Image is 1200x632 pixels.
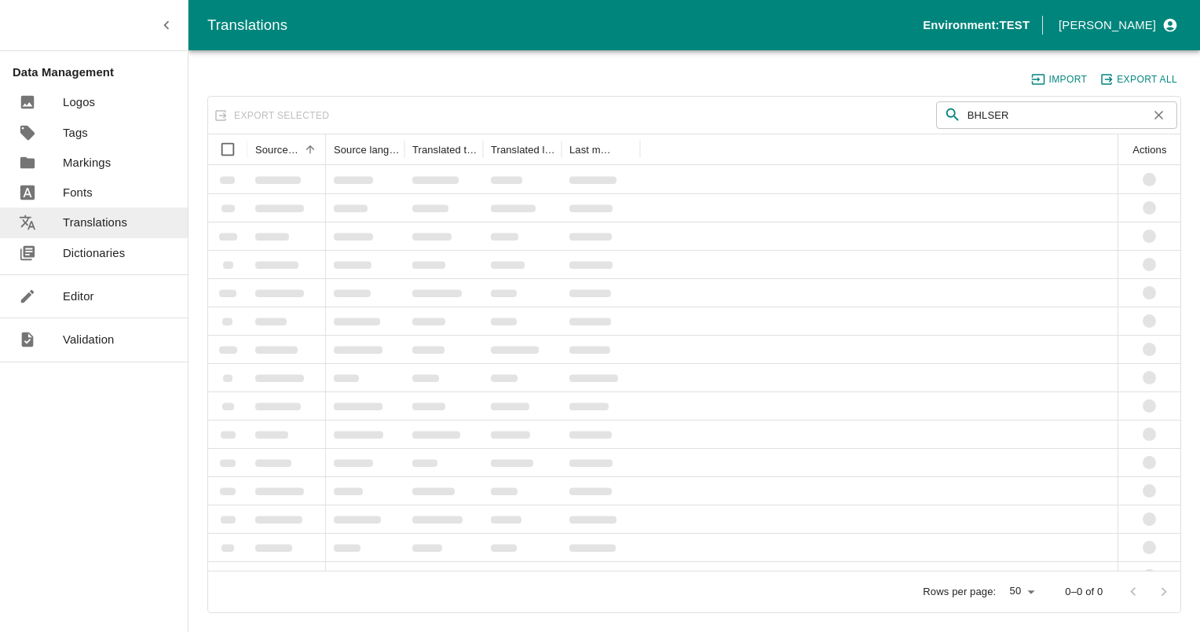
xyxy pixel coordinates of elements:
[923,17,1030,34] p: Environment: TEST
[63,288,94,305] p: Editor
[334,144,401,156] div: Source language
[1052,12,1181,39] button: profile
[1029,69,1091,90] button: import
[1097,69,1181,90] button: export
[255,144,298,156] div: Source text
[300,139,321,160] button: Sort
[63,331,115,348] p: Validation
[1132,144,1166,156] div: Actions
[491,144,558,156] div: Translated language
[13,64,188,81] p: Data Management
[569,144,613,156] div: Last modified
[63,184,93,201] p: Fonts
[207,13,923,37] div: Translations
[63,94,95,111] p: Logos
[1059,17,1156,34] p: [PERSON_NAME]
[63,214,127,231] p: Translations
[1065,585,1103,600] p: 0–0 of 0
[63,124,88,141] p: Tags
[412,144,479,156] div: Translated text
[63,154,111,171] p: Markings
[1002,581,1040,603] div: 50
[63,244,125,262] p: Dictionaries
[968,101,1143,130] input: Search...
[923,585,996,600] p: Rows per page:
